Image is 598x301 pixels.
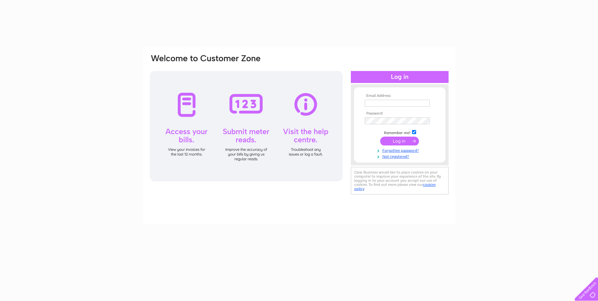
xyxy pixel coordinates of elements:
[354,182,436,191] a: cookies policy
[380,137,419,145] input: Submit
[351,167,449,194] div: Clear Business would like to place cookies on your computer to improve your experience of the sit...
[363,94,436,98] th: Email Address:
[363,111,436,116] th: Password:
[365,153,436,159] a: Not registered?
[363,129,436,135] td: Remember me?
[365,147,436,153] a: Forgotten password?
